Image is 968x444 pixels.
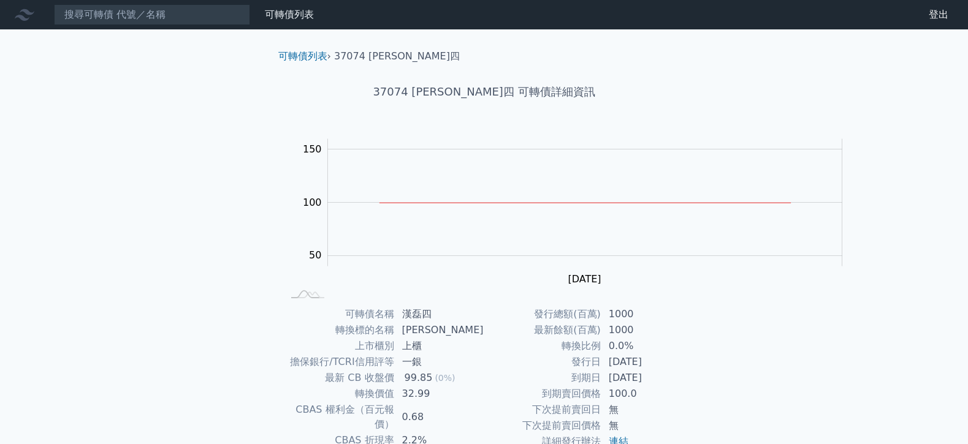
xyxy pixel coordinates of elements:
g: Chart [297,139,861,310]
td: 上櫃 [395,338,484,354]
tspan: 50 [309,249,321,261]
td: 發行總額(百萬) [484,306,601,322]
td: 一銀 [395,354,484,370]
a: 登出 [919,5,958,24]
tspan: 150 [303,143,322,155]
td: 下次提前賣回日 [484,402,601,418]
td: 最新餘額(百萬) [484,322,601,338]
li: › [278,49,331,64]
td: 最新 CB 收盤價 [283,370,395,386]
td: [DATE] [601,370,685,386]
td: 轉換價值 [283,386,395,402]
td: CBAS 權利金（百元報價） [283,402,395,432]
td: 0.0% [601,338,685,354]
span: (0%) [435,373,455,383]
td: 1000 [601,306,685,322]
td: 0.68 [395,402,484,432]
td: 無 [601,402,685,418]
input: 搜尋可轉債 代號／名稱 [54,4,250,25]
td: 1000 [601,322,685,338]
td: 擔保銀行/TCRI信用評等 [283,354,395,370]
td: [DATE] [601,354,685,370]
td: [PERSON_NAME] [395,322,484,338]
tspan: 100 [303,197,322,208]
h1: 37074 [PERSON_NAME]四 可轉債詳細資訊 [269,83,700,100]
div: 99.85 [402,371,435,385]
td: 可轉債名稱 [283,306,395,322]
td: 100.0 [601,386,685,402]
td: 漢磊四 [395,306,484,322]
td: 到期賣回價格 [484,386,601,402]
a: 可轉債列表 [278,50,327,62]
g: Series [379,203,791,203]
td: 發行日 [484,354,601,370]
td: 轉換標的名稱 [283,322,395,338]
td: 上市櫃別 [283,338,395,354]
a: 可轉債列表 [265,9,314,20]
li: 37074 [PERSON_NAME]四 [334,49,460,64]
td: 無 [601,418,685,434]
tspan: [DATE] [568,273,601,285]
td: 到期日 [484,370,601,386]
td: 32.99 [395,386,484,402]
td: 下次提前賣回價格 [484,418,601,434]
td: 轉換比例 [484,338,601,354]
